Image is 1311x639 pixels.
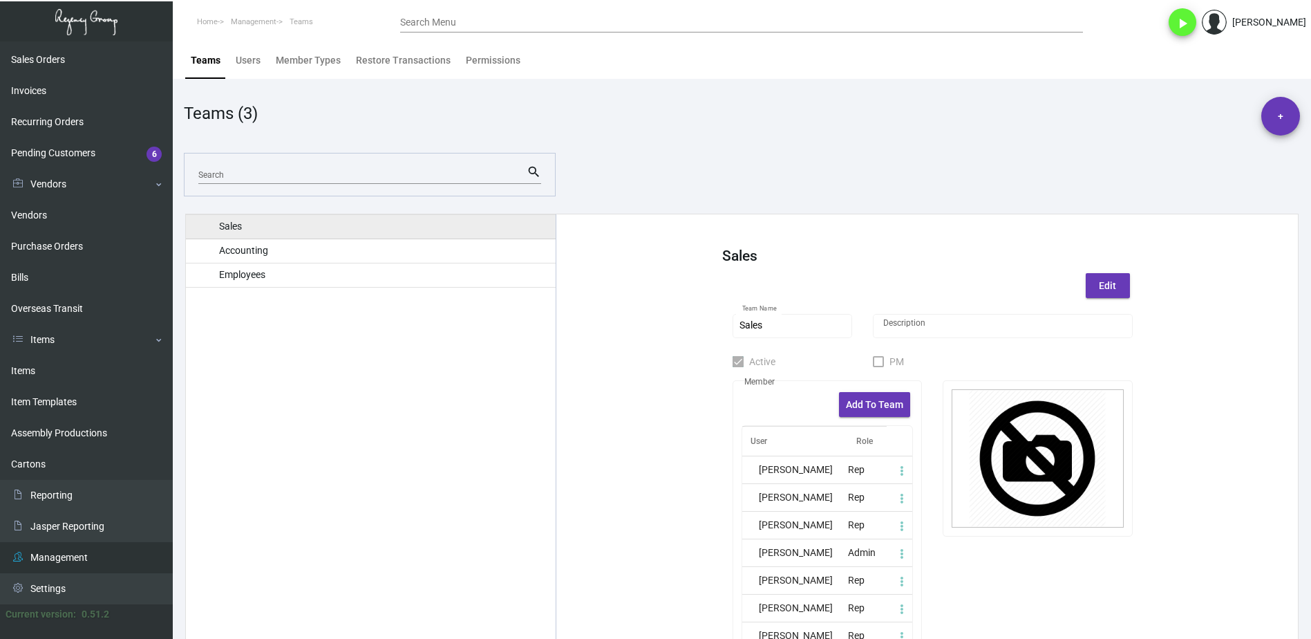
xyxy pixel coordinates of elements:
[186,215,556,239] td: Sales
[742,427,848,456] td: User
[848,595,887,622] td: Rep
[186,263,556,288] td: Employees
[889,353,904,370] span: PM
[197,17,218,26] span: Home
[744,377,775,387] span: Member
[236,53,261,68] div: Users
[184,104,258,124] h3: Teams (3)
[742,539,848,567] td: [PERSON_NAME]
[1278,97,1283,136] span: +
[839,392,910,417] button: Add To Team
[848,427,887,456] td: Role
[290,17,313,26] span: Teams
[276,53,341,68] div: Member Types
[1086,273,1130,298] button: Edit
[742,484,848,512] td: [PERSON_NAME]
[356,53,451,68] div: Restore Transactions
[742,512,848,539] td: [PERSON_NAME]
[82,607,109,622] div: 0.51.2
[466,53,520,68] div: Permissions
[848,539,887,567] td: Admin
[527,164,541,180] mat-icon: search
[848,484,887,512] td: Rep
[722,248,1133,265] h4: Sales
[1202,10,1227,35] img: admin@bootstrapmaster.com
[848,567,887,595] td: Rep
[186,239,556,263] td: Accounting
[231,17,276,26] span: Management
[6,607,76,622] div: Current version:
[742,456,848,484] td: [PERSON_NAME]
[1174,15,1191,32] i: play_arrow
[1169,8,1196,36] button: play_arrow
[1232,15,1306,30] div: [PERSON_NAME]
[1261,97,1300,136] button: +
[742,595,848,622] td: [PERSON_NAME]
[191,53,220,68] div: Teams
[742,567,848,595] td: [PERSON_NAME]
[848,456,887,484] td: Rep
[749,353,775,370] span: Active
[848,512,887,539] td: Rep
